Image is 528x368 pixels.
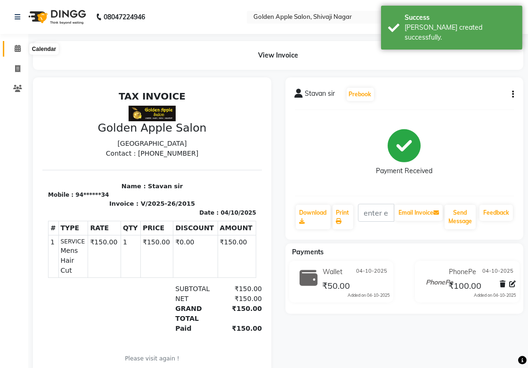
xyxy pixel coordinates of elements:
div: 04/10/2025 [178,122,214,130]
th: DISCOUNT [131,134,175,148]
h2: TAX INVOICE [6,4,214,15]
b: 08047224946 [104,4,145,30]
p: Contact : [PHONE_NUMBER] [6,62,214,72]
td: 1 [78,148,98,191]
th: # [6,134,16,148]
a: Feedback [479,205,513,221]
span: ₹100.00 [448,280,481,293]
span: 04-10-2025 [356,267,387,277]
div: NET [127,207,173,217]
small: SERVICE [18,151,44,159]
img: logo [24,4,89,30]
th: QTY [78,134,98,148]
button: Email Invoice [395,205,443,221]
div: Bill created successfully. [405,23,515,42]
div: ₹150.00 [173,197,219,207]
p: Invoice : V/2025-26/2015 [6,112,214,122]
div: GRAND TOTAL [127,217,173,237]
div: ₹150.00 [173,217,219,237]
a: Print [333,205,353,229]
p: Please visit again ! [6,268,214,276]
div: View Invoice [33,41,523,70]
td: 1 [6,148,16,191]
div: Date : [157,122,176,130]
th: TYPE [16,134,46,148]
a: Download [296,205,331,229]
td: ₹150.00 [175,148,213,191]
th: PRICE [98,134,131,148]
div: ₹150.00 [173,237,219,247]
th: RATE [46,134,78,148]
div: Added on 04-10-2025 [348,292,390,299]
h3: Golden Apple Salon [6,34,214,48]
button: Prebook [347,88,374,101]
span: Wallet [323,267,342,277]
div: Added on 04-10-2025 [474,292,516,299]
div: Calendar [30,43,58,55]
p: [GEOGRAPHIC_DATA] [6,52,214,62]
div: Paid [127,237,173,247]
span: Payments [292,248,324,256]
span: Stavan sir [305,89,335,102]
div: Mobile : [6,104,31,112]
button: Send Message [445,205,476,229]
input: enter email [358,204,395,222]
p: Name : Stavan sir [6,95,214,104]
span: ₹50.00 [322,280,350,293]
span: Mens Hair Cut [18,159,44,189]
div: Payment Received [376,167,432,176]
td: ₹0.00 [131,148,175,191]
div: SUBTOTAL [127,197,173,207]
div: ₹150.00 [173,207,219,217]
td: ₹150.00 [46,148,78,191]
td: ₹150.00 [98,148,131,191]
span: PhonePe [449,267,476,277]
th: AMOUNT [175,134,213,148]
span: 04-10-2025 [482,267,513,277]
div: Success [405,13,515,23]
